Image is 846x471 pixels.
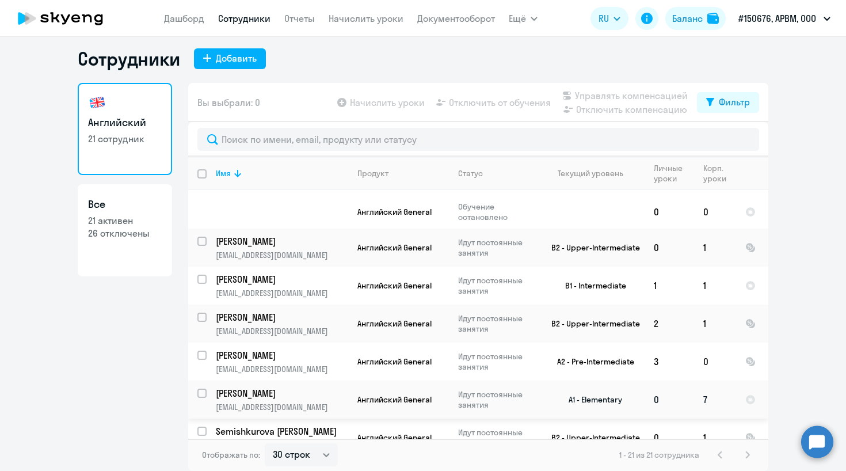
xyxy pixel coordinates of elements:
button: Добавить [194,48,266,69]
div: Баланс [672,12,703,25]
td: 0 [694,343,736,381]
div: Имя [216,168,231,178]
td: 2 [645,305,694,343]
div: Корп. уроки [703,163,736,184]
div: Статус [458,168,483,178]
span: Английский General [357,280,432,291]
p: Идут постоянные занятия [458,351,537,372]
p: Идут постоянные занятия [458,389,537,410]
a: Начислить уроки [329,13,403,24]
a: [PERSON_NAME] [216,273,348,286]
a: Дашборд [164,13,204,24]
p: [PERSON_NAME] [216,235,346,248]
span: Отображать по: [202,450,260,460]
button: Фильтр [697,92,759,113]
p: [EMAIL_ADDRESS][DOMAIN_NAME] [216,364,348,374]
td: 0 [645,229,694,267]
p: Идут постоянные занятия [458,427,537,448]
img: english [88,93,106,112]
span: RU [599,12,609,25]
p: [PERSON_NAME] [216,349,346,362]
img: balance [707,13,719,24]
td: 1 [694,267,736,305]
a: Документооборот [417,13,495,24]
a: Английский21 сотрудник [78,83,172,175]
p: Идут постоянные занятия [458,275,537,296]
a: Semishkurova [PERSON_NAME] [216,425,348,438]
a: Все21 активен26 отключены [78,184,172,276]
td: 7 [694,381,736,419]
span: Английский General [357,356,432,367]
h3: Все [88,197,162,212]
p: Обучение остановлено [458,202,537,222]
td: 1 [694,419,736,457]
span: Английский General [357,432,432,443]
p: #150676, АРВМ, ООО [738,12,816,25]
a: [PERSON_NAME] [216,235,348,248]
td: 3 [645,343,694,381]
p: 21 активен [88,214,162,227]
p: [PERSON_NAME] [216,273,346,286]
td: B1 - Intermediate [538,267,645,305]
p: Идут постоянные занятия [458,313,537,334]
button: Ещё [509,7,538,30]
div: Личные уроки [654,163,693,184]
td: B2 - Upper-Intermediate [538,229,645,267]
h3: Английский [88,115,162,130]
td: 0 [694,195,736,229]
p: Semishkurova [PERSON_NAME] [216,425,346,438]
td: B2 - Upper-Intermediate [538,305,645,343]
button: Балансbalance [665,7,726,30]
p: [PERSON_NAME] [216,311,346,324]
div: Текущий уровень [547,168,644,178]
p: [PERSON_NAME] [216,387,346,400]
td: 0 [645,381,694,419]
td: 0 [645,195,694,229]
td: 0 [645,419,694,457]
td: 1 [645,267,694,305]
td: A1 - Elementary [538,381,645,419]
span: Ещё [509,12,526,25]
span: Английский General [357,242,432,253]
p: 26 отключены [88,227,162,240]
td: 1 [694,229,736,267]
span: Английский General [357,207,432,217]
div: Текущий уровень [558,168,623,178]
span: Английский General [357,394,432,405]
td: 1 [694,305,736,343]
h1: Сотрудники [78,47,180,70]
a: Отчеты [284,13,315,24]
td: A2 - Pre-Intermediate [538,343,645,381]
button: RU [590,7,628,30]
div: Добавить [216,51,257,65]
p: Идут постоянные занятия [458,237,537,258]
a: [PERSON_NAME] [216,349,348,362]
p: [EMAIL_ADDRESS][DOMAIN_NAME] [216,288,348,298]
a: [PERSON_NAME] [216,387,348,400]
a: Сотрудники [218,13,270,24]
td: B2 - Upper-Intermediate [538,419,645,457]
div: Фильтр [719,95,750,109]
div: Имя [216,168,348,178]
button: #150676, АРВМ, ООО [733,5,836,32]
p: [EMAIL_ADDRESS][DOMAIN_NAME] [216,326,348,336]
div: Продукт [357,168,388,178]
input: Поиск по имени, email, продукту или статусу [197,128,759,151]
p: 21 сотрудник [88,132,162,145]
span: 1 - 21 из 21 сотрудника [619,450,699,460]
p: [EMAIL_ADDRESS][DOMAIN_NAME] [216,402,348,412]
span: Вы выбрали: 0 [197,96,260,109]
a: [PERSON_NAME] [216,311,348,324]
p: [EMAIL_ADDRESS][DOMAIN_NAME] [216,250,348,260]
span: Английский General [357,318,432,329]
